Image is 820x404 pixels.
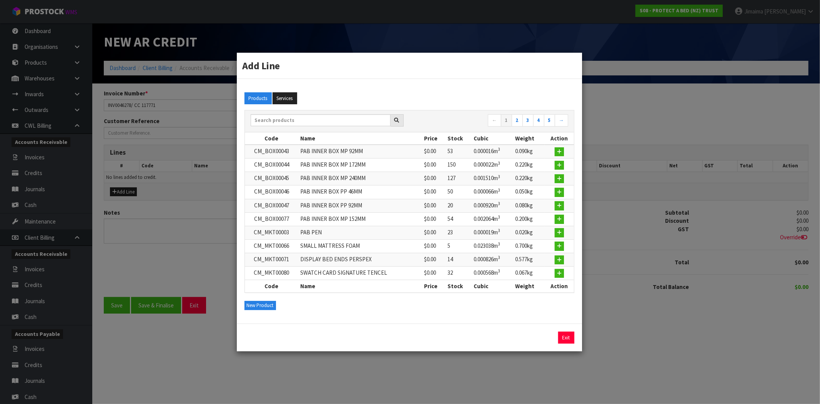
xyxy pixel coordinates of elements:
td: PAB INNER BOX PP 92MM [298,199,422,212]
sup: 3 [498,174,501,179]
td: $0.00 [422,145,446,159]
td: CM_BOX00077 [245,212,298,226]
sup: 3 [498,255,501,260]
td: 14 [446,253,472,266]
td: 0.220kg [513,159,545,172]
th: Action [545,132,574,145]
a: → [555,114,568,127]
td: CM_MKT00080 [245,267,298,280]
td: CM_BOX00046 [245,185,298,199]
td: 5 [446,239,472,253]
td: $0.00 [422,267,446,280]
th: Name [298,132,422,145]
th: Name [298,280,422,292]
td: 0.050kg [513,185,545,199]
td: 0.067kg [513,267,545,280]
sup: 3 [498,228,501,233]
a: Exit [558,332,574,344]
td: 54 [446,212,472,226]
sup: 3 [498,214,501,220]
td: 20 [446,199,472,212]
a: 5 [544,114,555,127]
td: CM_MKT00066 [245,239,298,253]
button: New Product [245,301,276,310]
td: 53 [446,145,472,159]
td: $0.00 [422,212,446,226]
sup: 3 [498,268,501,274]
td: CM_BOX00043 [245,145,298,159]
input: Search products [251,114,391,126]
td: 0.000826m [472,253,514,266]
sup: 3 [498,160,501,166]
th: Cubic [472,132,514,145]
th: Weight [513,280,545,292]
button: Products [245,92,272,105]
td: 0.002064m [472,212,514,226]
a: ← [488,114,501,127]
td: $0.00 [422,253,446,266]
td: $0.00 [422,185,446,199]
td: 0.090kg [513,145,545,159]
td: CM_MKT00003 [245,226,298,239]
td: PAB INNER BOX PP 46MM [298,185,422,199]
th: Price [422,132,446,145]
th: Code [245,280,298,292]
h3: Add Line [243,58,576,73]
td: $0.00 [422,199,446,212]
td: 127 [446,172,472,185]
th: Code [245,132,298,145]
td: PAB INNER BOX MP 172MM [298,159,422,172]
th: Cubic [472,280,514,292]
td: 32 [446,267,472,280]
sup: 3 [498,187,501,193]
td: PAB INNER BOX MP 240MM [298,172,422,185]
td: 150 [446,159,472,172]
a: 4 [533,114,544,127]
td: 0.080kg [513,199,545,212]
th: Stock [446,280,472,292]
td: 0.023038m [472,239,514,253]
td: 0.000920m [472,199,514,212]
th: Stock [446,132,472,145]
td: 0.000066m [472,185,514,199]
td: $0.00 [422,226,446,239]
button: Services [273,92,297,105]
sup: 3 [498,201,501,206]
th: Action [545,280,574,292]
sup: 3 [498,241,501,247]
td: 0.000022m [472,159,514,172]
a: 1 [501,114,512,127]
td: SWATCH CARD SIGNATURE TENCEL [298,267,422,280]
td: 0.220kg [513,172,545,185]
td: PAB INNER BOX MP 92MM [298,145,422,159]
a: 2 [512,114,523,127]
td: CM_BOX00047 [245,199,298,212]
sup: 3 [498,147,501,152]
td: CM_BOX00045 [245,172,298,185]
td: CM_MKT00071 [245,253,298,266]
td: 23 [446,226,472,239]
td: $0.00 [422,239,446,253]
td: 0.020kg [513,226,545,239]
td: 0.000568m [472,267,514,280]
td: $0.00 [422,159,446,172]
td: 0.700kg [513,239,545,253]
td: $0.00 [422,172,446,185]
td: 0.200kg [513,212,545,226]
td: PAB INNER BOX MP 152MM [298,212,422,226]
th: Weight [513,132,545,145]
nav: Page navigation [415,114,568,128]
td: 0.577kg [513,253,545,266]
td: 0.000019m [472,226,514,239]
td: 0.000016m [472,145,514,159]
th: Price [422,280,446,292]
a: 3 [522,114,534,127]
td: CM_BOX00044 [245,159,298,172]
td: PAB PEN [298,226,422,239]
td: DISPLAY BED ENDS PERSPEX [298,253,422,266]
td: 50 [446,185,472,199]
td: SMALL MATTRESS FOAM [298,239,422,253]
td: 0.001510m [472,172,514,185]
